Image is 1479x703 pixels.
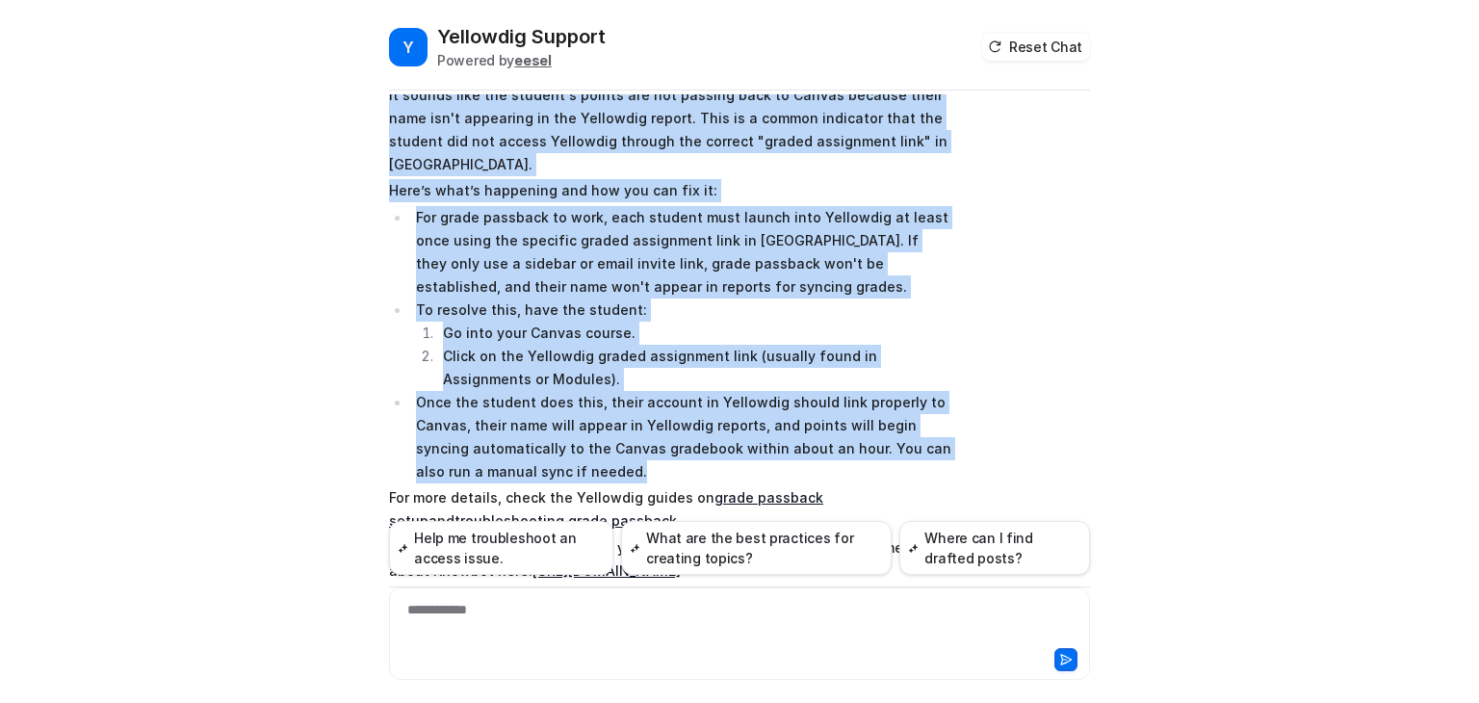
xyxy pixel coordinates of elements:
[899,521,1090,575] button: Where can I find drafted posts?
[621,521,892,575] button: What are the best practices for creating topics?
[389,84,952,176] p: It sounds like the student's points are not passing back to Canvas because their name isn't appea...
[410,299,952,391] li: To resolve this, have the student:
[389,28,428,66] span: Y
[437,322,952,345] li: Go into your Canvas course.
[514,52,552,68] b: eesel
[437,50,606,70] div: Powered by
[389,486,952,533] p: For more details, check the Yellowdig guides on and .
[437,345,952,391] li: Click on the Yellowdig graded assignment link (usually found in Assignments or Modules).
[389,521,613,575] button: Help me troubleshoot an access issue.
[410,206,952,299] li: For grade passback to work, each student must launch into Yellowdig at least once using the speci...
[454,512,677,529] a: troubleshooting grade passback
[410,391,952,483] li: Once the student does this, their account in Yellowdig should link properly to Canvas, their name...
[437,23,606,50] h2: Yellowdig Support
[389,179,952,202] p: Here’s what’s happening and how you can fix it:
[982,33,1090,61] button: Reset Chat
